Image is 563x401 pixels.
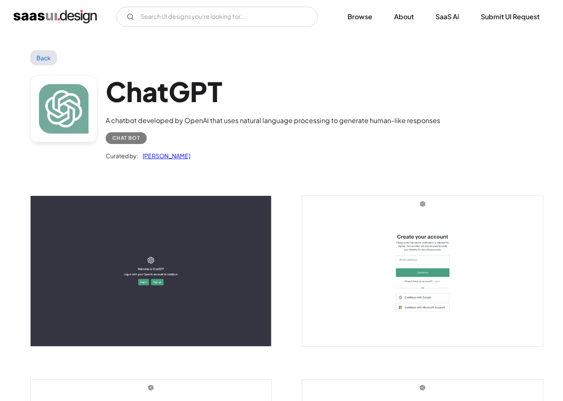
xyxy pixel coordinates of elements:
[31,196,271,346] a: open lightbox
[30,50,57,65] a: Back
[425,8,469,26] a: SaaS Ai
[112,133,140,143] div: Chat Bot
[384,8,424,26] a: About
[471,8,550,26] a: Submit UI Request
[117,7,318,27] form: Email Form
[138,151,190,161] a: [PERSON_NAME]
[13,10,97,23] a: home
[302,196,543,346] img: 63f5dc0b27873b82585f5729_Sprig%20Switch%20to%20work%20email.png
[117,7,318,27] input: Search UI designs you're looking for...
[106,75,440,108] h1: ChatGPT
[31,196,271,346] img: 63f5dbfb9fada3d60108227f_Chat%20GPT%20Signup%20Screen.png
[302,196,543,346] a: open lightbox
[337,8,382,26] a: Browse
[106,116,440,126] div: A chatbot developed by OpenAI that uses natural language processing to generate human-like responses
[106,151,138,161] div: Curated by:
